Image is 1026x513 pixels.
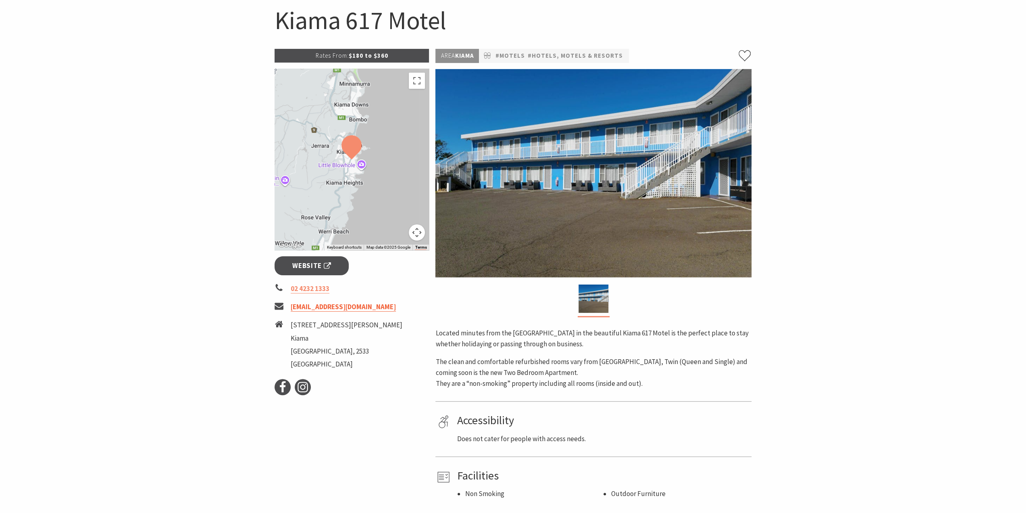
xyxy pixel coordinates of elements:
span: Area [441,52,455,59]
a: #Hotels, Motels & Resorts [527,51,622,61]
li: Kiama [291,333,402,344]
a: #Motels [495,51,524,61]
h4: Accessibility [457,414,749,427]
a: Terms (opens in new tab) [415,245,427,250]
li: [STREET_ADDRESS][PERSON_NAME] [291,320,402,331]
span: Website [292,260,331,271]
p: The clean and comfortable refurbished rooms vary from [GEOGRAPHIC_DATA], Twin (Queen and Single) ... [435,356,751,389]
button: Toggle fullscreen view [409,73,425,89]
a: Click to see this area on Google Maps [277,240,303,250]
button: Map camera controls [409,224,425,241]
p: Located minutes from the [GEOGRAPHIC_DATA] in the beautiful Kiama 617 Motel is the perfect place ... [435,328,751,350]
h1: Kiama 617 Motel [275,4,752,37]
a: [EMAIL_ADDRESS][DOMAIN_NAME]​ [291,302,396,312]
p: Does not cater for people with access needs. [457,433,749,444]
img: Google [277,240,303,250]
li: [GEOGRAPHIC_DATA] [291,359,402,370]
li: Outdoor Furniture [611,488,749,499]
li: [GEOGRAPHIC_DATA], 2533 [291,346,402,357]
p: Kiama [435,49,479,63]
a: 02 4232 1333 [291,284,329,293]
span: Rates From: [315,52,348,59]
li: Non Smoking [465,488,603,499]
img: Front Of Motel [579,285,608,313]
a: Website [275,256,349,275]
p: $180 to $360 [275,49,429,63]
button: Keyboard shortcuts [327,245,361,250]
img: Front Of Motel [435,69,751,277]
span: Map data ©2025 Google [366,245,410,249]
h4: Facilities [457,469,749,483]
